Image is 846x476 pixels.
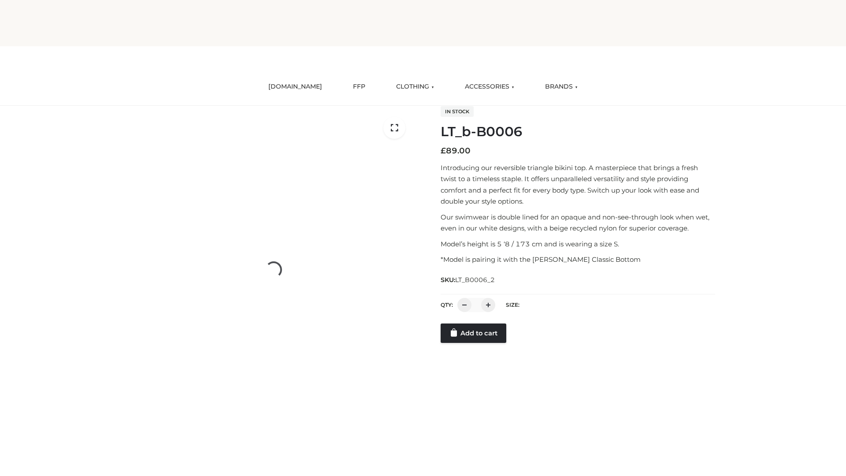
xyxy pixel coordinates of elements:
bdi: 89.00 [441,146,471,156]
a: FFP [346,77,372,97]
a: BRANDS [538,77,584,97]
span: SKU: [441,275,496,285]
label: Size: [506,301,519,308]
p: Model’s height is 5 ‘8 / 173 cm and is wearing a size S. [441,238,715,250]
h1: LT_b-B0006 [441,124,715,140]
a: CLOTHING [390,77,441,97]
span: LT_B0006_2 [455,276,495,284]
span: £ [441,146,446,156]
span: In stock [441,106,474,117]
a: ACCESSORIES [458,77,521,97]
p: Our swimwear is double lined for an opaque and non-see-through look when wet, even in our white d... [441,212,715,234]
p: *Model is pairing it with the [PERSON_NAME] Classic Bottom [441,254,715,265]
a: [DOMAIN_NAME] [262,77,329,97]
p: Introducing our reversible triangle bikini top. A masterpiece that brings a fresh twist to a time... [441,162,715,207]
a: Add to cart [441,324,506,343]
label: QTY: [441,301,453,308]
